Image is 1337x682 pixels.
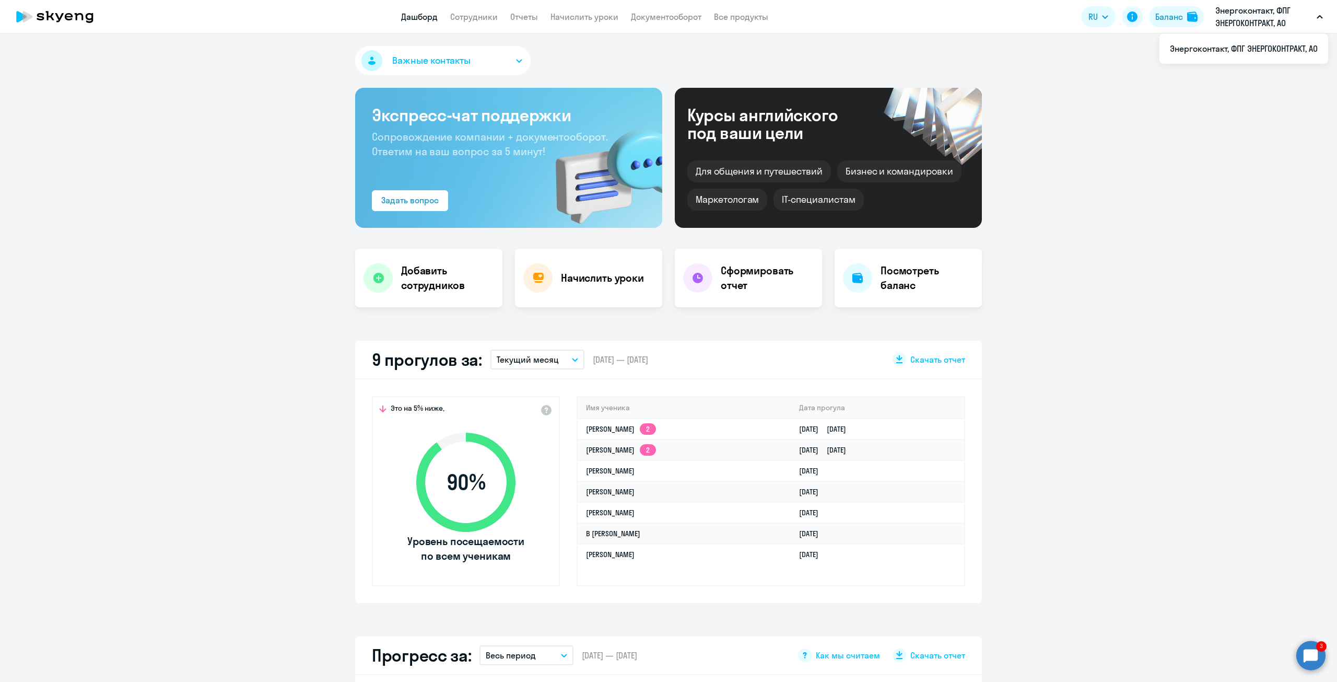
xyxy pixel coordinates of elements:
a: Документооборот [631,11,701,22]
h4: Сформировать отчет [721,263,814,293]
h4: Посмотреть баланс [881,263,974,293]
h4: Начислить уроки [561,271,644,285]
a: [DATE] [799,508,827,517]
button: RU [1081,6,1116,27]
button: Задать вопрос [372,190,448,211]
span: [DATE] — [DATE] [593,354,648,365]
span: Важные контакты [392,54,471,67]
button: Весь период [479,645,573,665]
a: [DATE] [799,487,827,496]
img: bg-img [541,110,662,228]
h4: Добавить сотрудников [401,263,494,293]
button: Важные контакты [355,46,531,75]
ul: RU [1159,33,1328,64]
span: Скачать отчет [910,354,965,365]
a: [DATE] [799,529,827,538]
h2: 9 прогулов за: [372,349,482,370]
p: Весь период [486,649,536,662]
span: Как мы считаем [816,650,880,661]
div: Курсы английского под ваши цели [687,106,866,142]
a: [PERSON_NAME] [586,487,635,496]
div: Баланс [1155,10,1183,23]
a: [PERSON_NAME] [586,550,635,559]
a: Отчеты [510,11,538,22]
a: [DATE] [799,550,827,559]
th: Дата прогула [791,397,964,419]
a: [DATE][DATE] [799,445,854,455]
span: RU [1088,10,1098,23]
app-skyeng-badge: 2 [640,423,656,435]
span: Уровень посещаемости по всем ученикам [406,534,526,563]
a: Все продукты [714,11,768,22]
span: 90 % [406,470,526,495]
th: Имя ученика [578,397,791,419]
a: Сотрудники [450,11,498,22]
h2: Прогресс за: [372,645,471,666]
button: Текущий месяц [490,350,584,369]
a: [PERSON_NAME]2 [586,445,656,455]
app-skyeng-badge: 2 [640,444,656,456]
h3: Экспресс-чат поддержки [372,105,646,125]
a: [DATE][DATE] [799,424,854,434]
a: [PERSON_NAME] [586,508,635,517]
div: Для общения и путешествий [687,160,831,182]
a: Начислить уроки [550,11,618,22]
span: Скачать отчет [910,650,965,661]
span: Сопровождение компании + документооборот. Ответим на ваш вопрос за 5 минут! [372,130,608,158]
a: [PERSON_NAME]2 [586,424,656,434]
div: Задать вопрос [381,194,439,206]
button: Балансbalance [1149,6,1204,27]
span: [DATE] — [DATE] [582,650,637,661]
a: [PERSON_NAME] [586,466,635,476]
div: Маркетологам [687,189,767,211]
span: Это на 5% ниже, [391,403,444,416]
img: balance [1187,11,1198,22]
a: [DATE] [799,466,827,476]
div: IT-специалистам [773,189,863,211]
p: Текущий месяц [497,353,559,366]
a: Дашборд [401,11,438,22]
div: Бизнес и командировки [837,160,961,182]
button: Энергоконтакт, ФПГ ЭНЕРГОКОНТРАКТ, АО [1210,4,1328,29]
p: Энергоконтакт, ФПГ ЭНЕРГОКОНТРАКТ, АО [1215,4,1312,29]
a: В [PERSON_NAME] [586,529,640,538]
